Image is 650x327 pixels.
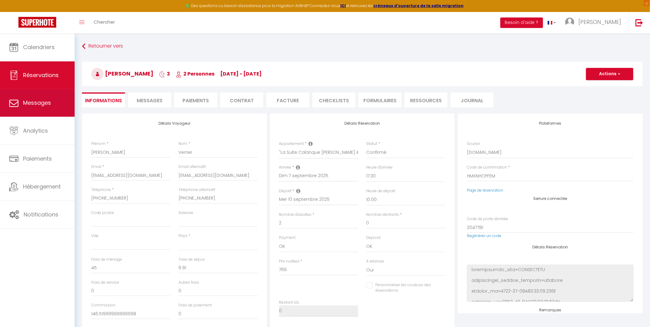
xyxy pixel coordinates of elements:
[266,92,309,107] li: Facture
[279,259,300,264] label: Prix nuitées
[220,92,263,107] li: Contrat
[467,216,508,222] label: Code de porte d'entrée
[91,164,101,170] label: Email
[23,127,48,134] span: Analytics
[178,210,193,216] label: Adresse
[176,70,214,77] span: 2 Personnes
[586,68,633,80] button: Actions
[91,187,111,193] label: Téléphone
[178,302,212,308] label: Frais de paiement
[358,92,401,107] li: FORMULAIRES
[366,212,399,218] label: Nombre d'enfants
[23,183,61,190] span: Hébergement
[366,141,378,147] label: Statut
[23,71,59,79] span: Réservations
[91,141,106,147] label: Prénom
[405,92,448,107] li: Ressources
[94,19,115,25] span: Chercher
[220,70,262,77] span: [DATE] - [DATE]
[23,155,52,162] span: Paiements
[82,92,125,107] li: Informations
[451,92,494,107] li: Journal
[279,235,296,241] label: Payment
[467,141,480,147] label: Source
[89,12,119,33] a: Chercher
[23,99,51,107] span: Messages
[279,165,292,170] label: Arrivée
[467,245,633,249] h4: Détails Réservation
[23,43,55,51] span: Calendriers
[500,18,543,28] button: Besoin d'aide ?
[279,212,312,218] label: Nombre d'adultes
[178,187,215,193] label: Téléphone alternatif
[366,188,396,194] label: Heure de départ
[91,302,116,308] label: Commission
[24,211,58,218] span: Notifications
[5,2,23,21] button: Ouvrir le widget de chat LiveChat
[366,259,385,264] label: A relancer
[178,164,206,170] label: Email alternatif
[18,17,56,28] img: Super Booking
[467,121,633,126] h4: Plateformes
[636,19,643,26] img: logout
[341,3,346,8] a: ICI
[178,257,205,263] label: Taxe de séjour
[565,18,574,27] img: ...
[91,233,99,239] label: Ville
[91,257,122,263] label: Frais de ménage
[159,70,170,77] span: 3
[366,235,381,241] label: Deposit
[178,141,187,147] label: Nom
[467,233,501,238] a: Regénérer un code
[91,70,153,77] span: [PERSON_NAME]
[467,197,633,201] h4: Serrure connectée
[561,12,629,33] a: ... [PERSON_NAME]
[91,280,119,286] label: Frais de service
[178,233,187,239] label: Pays
[279,141,304,147] label: Appartement
[467,165,507,170] label: Code de confirmation
[137,97,162,104] span: Messages
[374,3,464,8] a: créneaux d'ouverture de la salle migration
[467,188,503,193] a: Page de réservation
[279,188,292,194] label: Départ
[82,41,643,52] a: Retourner vers
[91,210,114,216] label: Code postal
[279,121,446,126] h4: Détails Réservation
[279,300,299,306] label: Restant dû
[366,165,393,170] label: Heure d'arrivée
[174,92,217,107] li: Paiements
[312,92,355,107] li: CHECKLISTS
[91,121,258,126] h4: Détails Voyageur
[578,18,621,26] span: [PERSON_NAME]
[178,280,199,286] label: Autres frais
[467,308,633,312] h4: Remarques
